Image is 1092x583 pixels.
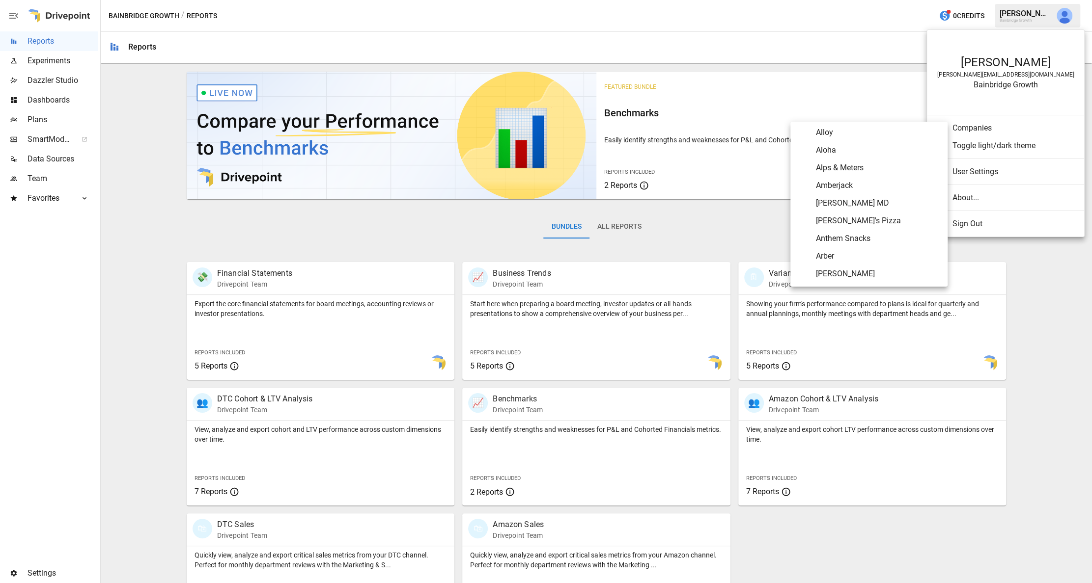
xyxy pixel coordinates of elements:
span: [PERSON_NAME]'s Pizza [816,215,940,227]
span: Arber [816,250,940,262]
span: Sign Out [952,218,1076,230]
span: About... [952,192,1076,204]
div: Bainbridge Growth [937,80,1074,89]
div: [PERSON_NAME][EMAIL_ADDRESS][DOMAIN_NAME] [937,71,1074,78]
div: [PERSON_NAME] [937,55,1074,69]
span: Alloy [816,127,940,138]
span: [PERSON_NAME] [816,268,940,280]
span: Companies [952,122,1076,134]
span: [PERSON_NAME] MD [816,197,940,209]
span: Anthem Snacks [816,233,940,244]
span: Aloha [816,144,940,156]
span: Toggle light/dark theme [952,140,1076,152]
span: Alps & Meters [816,162,940,174]
span: User Settings [952,166,1076,178]
span: Amberjack [816,180,940,191]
